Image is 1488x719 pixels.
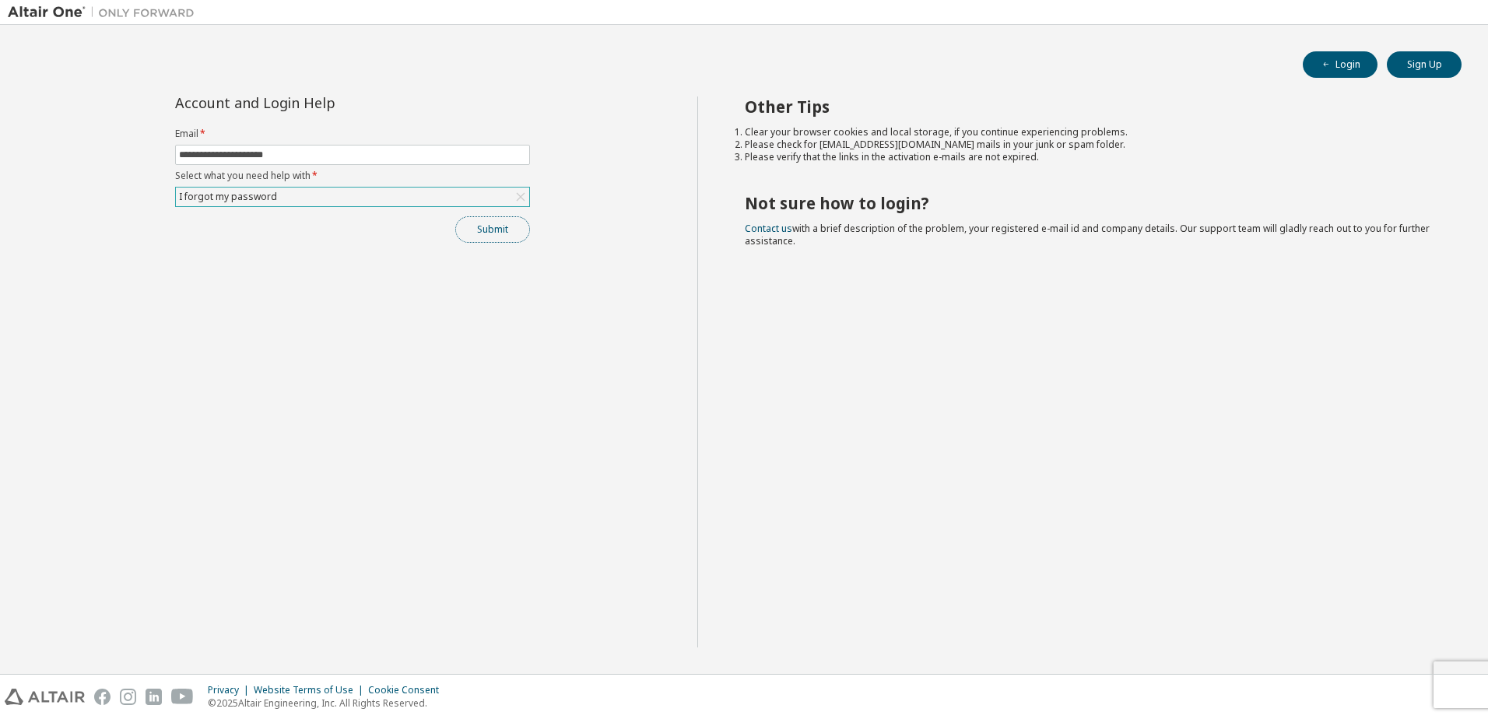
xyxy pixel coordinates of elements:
[745,222,1430,247] span: with a brief description of the problem, your registered e-mail id and company details. Our suppo...
[368,684,448,696] div: Cookie Consent
[120,689,136,705] img: instagram.svg
[208,684,254,696] div: Privacy
[146,689,162,705] img: linkedin.svg
[1387,51,1462,78] button: Sign Up
[175,170,530,182] label: Select what you need help with
[177,188,279,205] div: I forgot my password
[175,96,459,109] div: Account and Login Help
[8,5,202,20] img: Altair One
[5,689,85,705] img: altair_logo.svg
[1303,51,1377,78] button: Login
[745,193,1434,213] h2: Not sure how to login?
[745,151,1434,163] li: Please verify that the links in the activation e-mails are not expired.
[455,216,530,243] button: Submit
[94,689,111,705] img: facebook.svg
[745,126,1434,139] li: Clear your browser cookies and local storage, if you continue experiencing problems.
[208,696,448,710] p: © 2025 Altair Engineering, Inc. All Rights Reserved.
[745,139,1434,151] li: Please check for [EMAIL_ADDRESS][DOMAIN_NAME] mails in your junk or spam folder.
[176,188,529,206] div: I forgot my password
[171,689,194,705] img: youtube.svg
[745,96,1434,117] h2: Other Tips
[254,684,368,696] div: Website Terms of Use
[175,128,530,140] label: Email
[745,222,792,235] a: Contact us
